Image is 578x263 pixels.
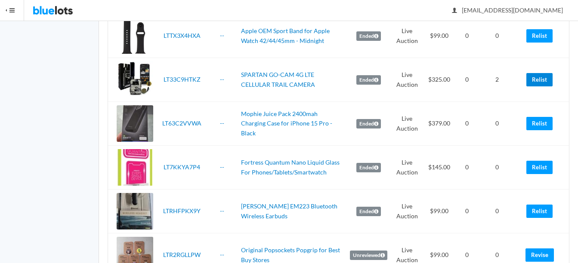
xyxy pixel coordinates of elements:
[220,32,224,39] a: --
[391,190,423,233] td: Live Auction
[356,207,381,216] label: Ended
[356,163,381,172] label: Ended
[391,58,423,102] td: Live Auction
[455,190,479,233] td: 0
[164,32,201,39] a: LTTX3X4HXA
[423,190,455,233] td: $99.00
[356,75,381,85] label: Ended
[479,14,516,58] td: 0
[241,110,332,137] a: Mophie Juice Pack 2400mah Charging Case for iPhone 15 Pro - Black
[455,102,479,146] td: 0
[455,14,479,58] td: 0
[164,163,200,171] a: LT7KKYA7P4
[526,205,553,218] a: Relist
[391,14,423,58] td: Live Auction
[241,27,330,44] a: Apple OEM Sport Band for Apple Watch 42/44/45mm - Midnight
[526,29,553,43] a: Relist
[526,73,553,86] a: Relist
[350,251,387,260] label: Unreviewed
[241,71,315,88] a: SPARTAN GO-CAM 4G LTE CELLULAR TRAIL CAMERA
[423,102,455,146] td: $379.00
[241,159,340,176] a: Fortress Quantum Nano Liquid Glass For Phones/Tablets/Smartwatch
[220,251,224,258] a: --
[450,7,459,15] ion-icon: person
[526,161,553,174] a: Relist
[479,58,516,102] td: 2
[391,102,423,146] td: Live Auction
[479,102,516,146] td: 0
[162,119,201,127] a: LT63C2VVWA
[220,163,224,171] a: --
[163,207,201,214] a: LTRHFPKX9Y
[526,117,553,130] a: Relist
[356,31,381,41] label: Ended
[356,119,381,128] label: Ended
[220,207,224,214] a: --
[452,6,563,14] span: [EMAIL_ADDRESS][DOMAIN_NAME]
[525,248,554,262] a: Revise
[164,76,201,83] a: LT33C9HTKZ
[479,190,516,233] td: 0
[423,58,455,102] td: $325.00
[241,202,337,220] a: [PERSON_NAME] EM223 Bluetooth Wireless Earbuds
[220,76,224,83] a: --
[391,146,423,190] td: Live Auction
[163,251,201,258] a: LTR2RGLLPW
[423,146,455,190] td: $145.00
[455,58,479,102] td: 0
[479,146,516,190] td: 0
[220,119,224,127] a: --
[455,146,479,190] td: 0
[423,14,455,58] td: $99.00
